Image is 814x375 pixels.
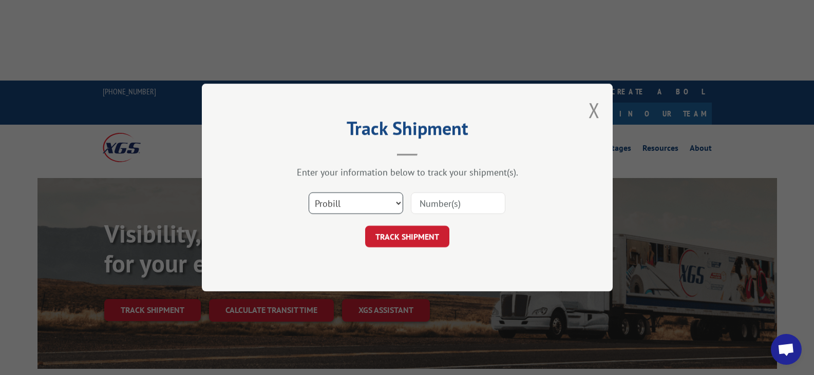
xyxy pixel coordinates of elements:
[253,121,561,141] h2: Track Shipment
[771,334,802,365] div: Open chat
[411,192,505,214] input: Number(s)
[365,226,449,247] button: TRACK SHIPMENT
[253,166,561,178] div: Enter your information below to track your shipment(s).
[589,96,600,124] button: Close modal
